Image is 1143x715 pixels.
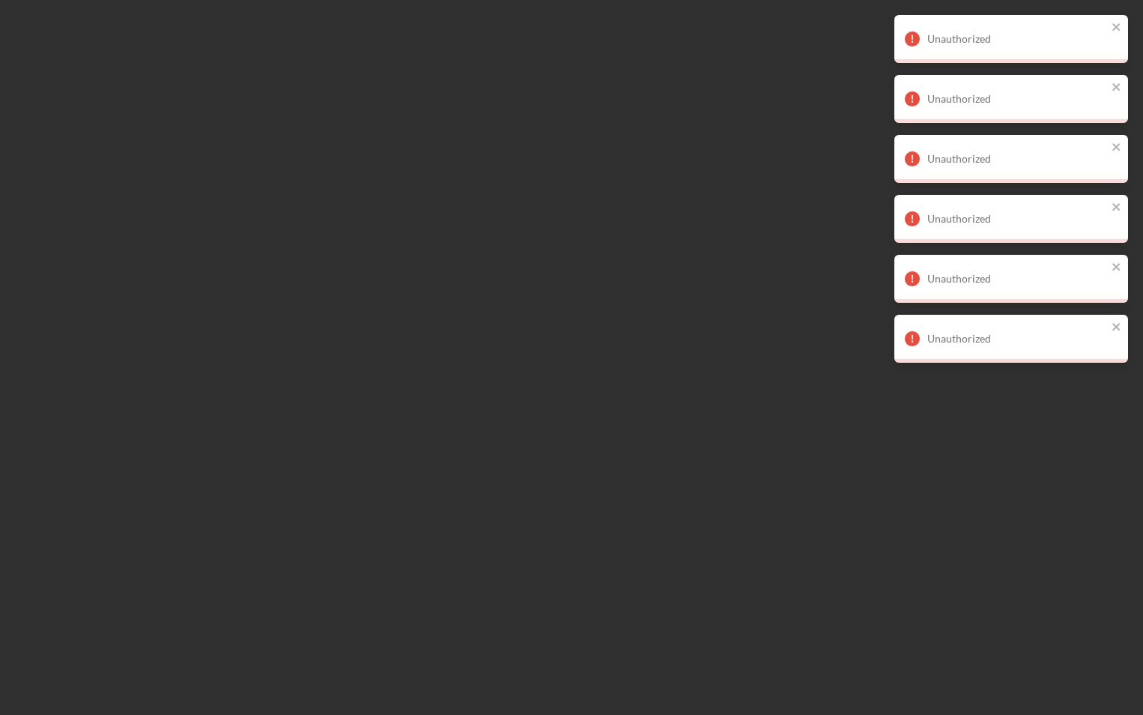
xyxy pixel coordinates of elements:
[927,93,1107,105] div: Unauthorized
[927,153,1107,165] div: Unauthorized
[927,333,1107,345] div: Unauthorized
[927,33,1107,45] div: Unauthorized
[927,213,1107,225] div: Unauthorized
[927,273,1107,285] div: Unauthorized
[1112,81,1122,95] button: close
[1112,321,1122,335] button: close
[1112,261,1122,275] button: close
[1112,201,1122,215] button: close
[1112,141,1122,155] button: close
[1112,21,1122,35] button: close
